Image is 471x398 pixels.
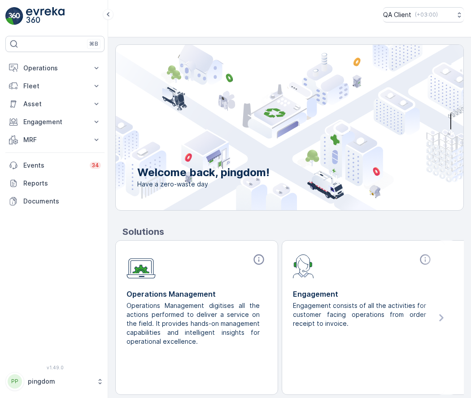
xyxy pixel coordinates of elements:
[75,45,463,210] img: city illustration
[5,131,105,149] button: MRF
[23,117,87,126] p: Engagement
[5,113,105,131] button: Engagement
[137,180,270,189] span: Have a zero-waste day
[5,77,105,95] button: Fleet
[23,179,101,188] p: Reports
[126,253,156,279] img: module-icon
[23,64,87,73] p: Operations
[23,135,87,144] p: MRF
[89,40,98,48] p: ⌘B
[5,192,105,210] a: Documents
[23,197,101,206] p: Documents
[415,11,438,18] p: ( +03:00 )
[293,253,314,278] img: module-icon
[383,7,464,22] button: QA Client(+03:00)
[5,156,105,174] a: Events34
[137,165,270,180] p: Welcome back, pingdom!
[28,377,92,386] p: pingdom
[293,301,426,328] p: Engagement consists of all the activities for customer facing operations from order receipt to in...
[5,95,105,113] button: Asset
[92,162,99,169] p: 34
[23,161,84,170] p: Events
[5,7,23,25] img: logo
[126,289,267,299] p: Operations Management
[23,82,87,91] p: Fleet
[5,372,105,391] button: PPpingdom
[23,99,87,108] p: Asset
[8,374,22,389] div: PP
[5,174,105,192] a: Reports
[5,59,105,77] button: Operations
[383,10,411,19] p: QA Client
[293,289,433,299] p: Engagement
[126,301,260,346] p: Operations Management digitises all the actions performed to deliver a service on the field. It p...
[122,225,464,238] p: Solutions
[5,365,105,370] span: v 1.49.0
[26,7,65,25] img: logo_light-DOdMpM7g.png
